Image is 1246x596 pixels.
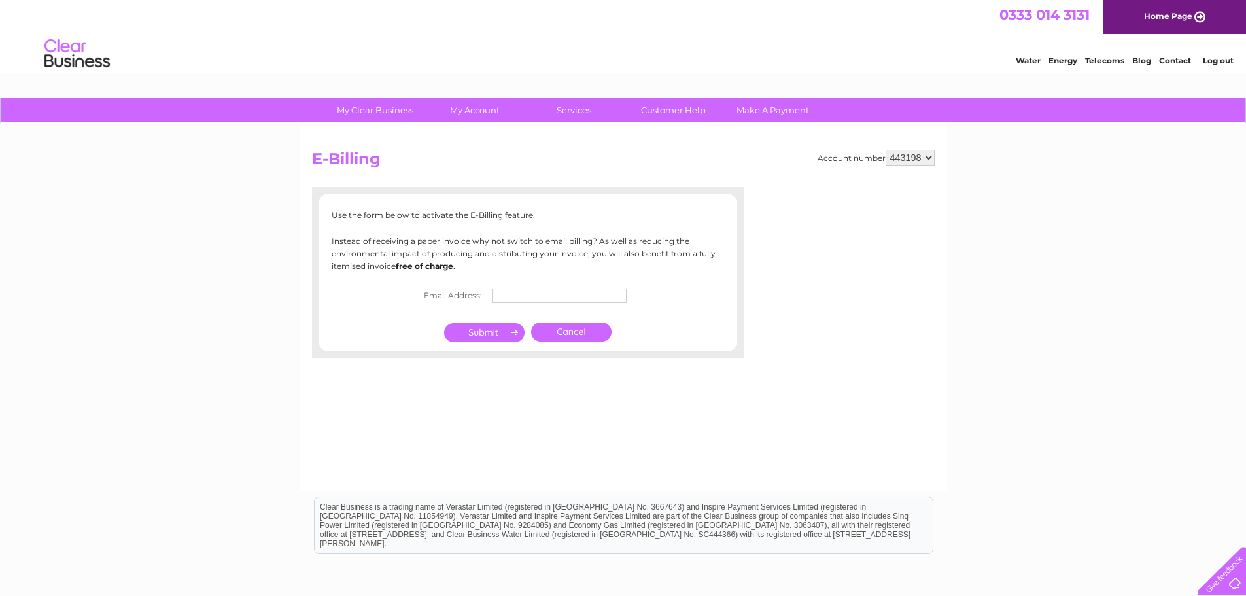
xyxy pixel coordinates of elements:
[332,235,724,273] p: Instead of receiving a paper invoice why not switch to email billing? As well as reducing the env...
[1159,56,1191,65] a: Contact
[1203,56,1234,65] a: Log out
[999,7,1090,23] a: 0333 014 3131
[312,150,935,175] h2: E-Billing
[417,285,489,306] th: Email Address:
[818,150,935,166] div: Account number
[1048,56,1077,65] a: Energy
[1016,56,1041,65] a: Water
[321,98,429,122] a: My Clear Business
[315,7,933,63] div: Clear Business is a trading name of Verastar Limited (registered in [GEOGRAPHIC_DATA] No. 3667643...
[332,209,724,221] p: Use the form below to activate the E-Billing feature.
[444,323,525,342] input: Submit
[421,98,528,122] a: My Account
[531,323,612,342] a: Cancel
[44,34,111,74] img: logo.png
[619,98,727,122] a: Customer Help
[520,98,628,122] a: Services
[396,261,453,271] b: free of charge
[719,98,827,122] a: Make A Payment
[1085,56,1124,65] a: Telecoms
[1132,56,1151,65] a: Blog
